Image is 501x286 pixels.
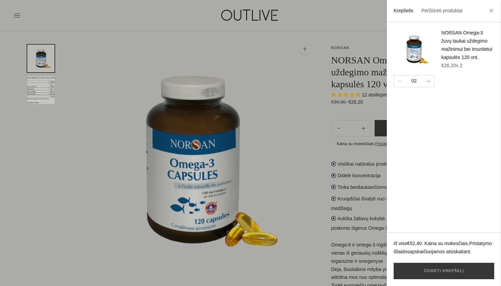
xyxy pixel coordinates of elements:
[407,241,422,246] span: €52,40
[394,240,494,256] p: Iš viso . Kaina su mokesčiais. apskaičiuojamos atsiskaitant.
[409,78,420,85] div: 02
[456,63,462,68] span: x 2
[394,8,413,13] a: Krepšelis
[421,8,462,13] a: Peržiūrėti produktai
[394,29,435,70] img: NORSAN-Omega-3-Capsules-outlive_1_200x.png
[441,30,492,60] a: NORSAN Omega-3 žuvų taukai uždegimo mažinimui bei imunitetui kapsulės 120 vnt.
[394,263,494,279] a: Žiūrėti krepšelį
[394,241,492,254] a: Pristatymo išlaidos
[441,63,462,68] span: €26,20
